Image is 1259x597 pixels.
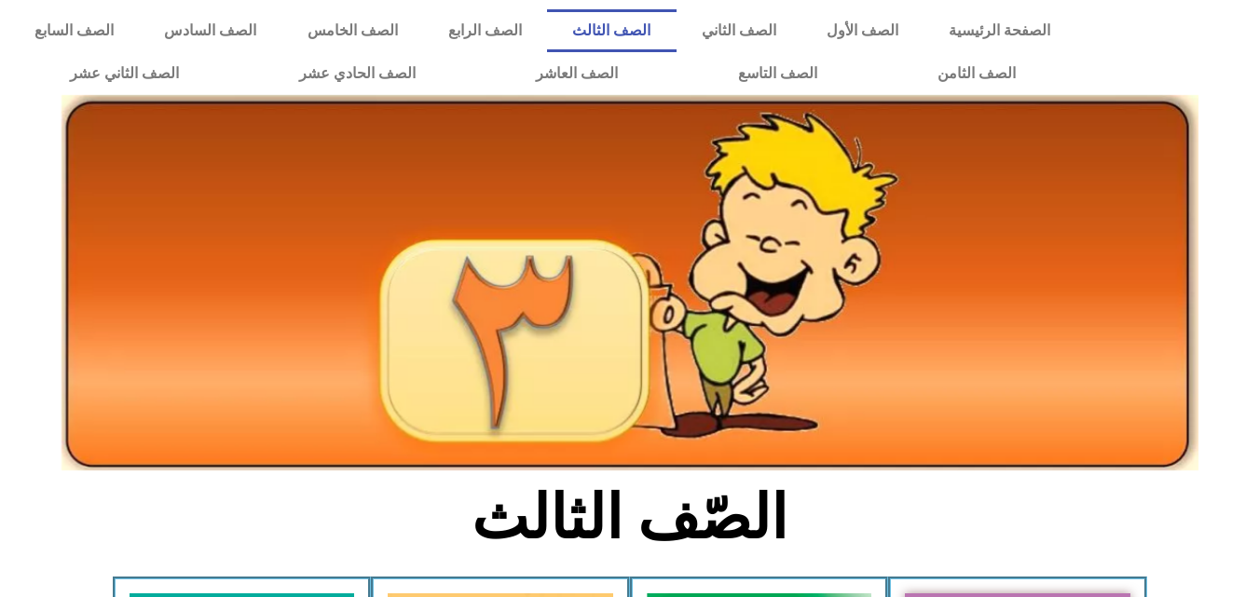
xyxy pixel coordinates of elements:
[677,52,877,95] a: الصف التاسع
[139,9,281,52] a: الصف السادس
[924,9,1075,52] a: الصفحة الرئيسية
[9,9,139,52] a: الصف السابع
[677,9,801,52] a: الصف الثاني
[239,52,475,95] a: الصف الحادي عشر
[547,9,676,52] a: الصف الثالث
[475,52,677,95] a: الصف العاشر
[282,9,423,52] a: الصف الخامس
[423,9,547,52] a: الصف الرابع
[801,9,924,52] a: الصف الأول
[322,482,937,554] h2: الصّف الثالث
[877,52,1075,95] a: الصف الثامن
[9,52,239,95] a: الصف الثاني عشر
